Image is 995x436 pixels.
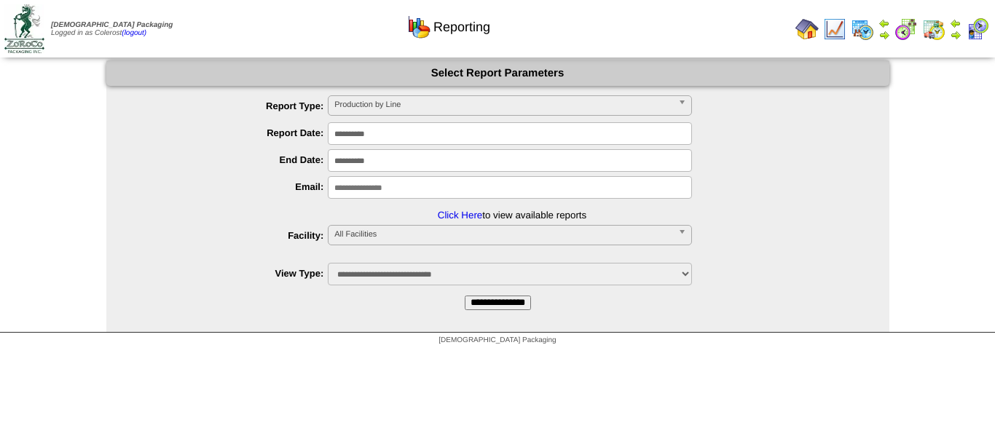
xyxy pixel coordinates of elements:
[823,17,846,41] img: line_graph.gif
[795,17,819,41] img: home.gif
[135,127,329,138] label: Report Date:
[4,4,44,53] img: zoroco-logo-small.webp
[106,60,889,86] div: Select Report Parameters
[51,21,173,37] span: Logged in as Colerost
[851,17,874,41] img: calendarprod.gif
[122,29,146,37] a: (logout)
[135,100,329,111] label: Report Type:
[922,17,945,41] img: calendarinout.gif
[950,29,961,41] img: arrowright.gif
[966,17,989,41] img: calendarcustomer.gif
[51,21,173,29] span: [DEMOGRAPHIC_DATA] Packaging
[950,17,961,29] img: arrowleft.gif
[135,181,329,192] label: Email:
[894,17,918,41] img: calendarblend.gif
[135,154,329,165] label: End Date:
[878,17,890,29] img: arrowleft.gif
[433,20,490,35] span: Reporting
[334,96,672,114] span: Production by Line
[135,268,329,279] label: View Type:
[135,176,889,221] li: to view available reports
[438,336,556,344] span: [DEMOGRAPHIC_DATA] Packaging
[334,226,672,243] span: All Facilities
[135,230,329,241] label: Facility:
[878,29,890,41] img: arrowright.gif
[407,15,430,39] img: graph.gif
[438,210,482,221] a: Click Here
